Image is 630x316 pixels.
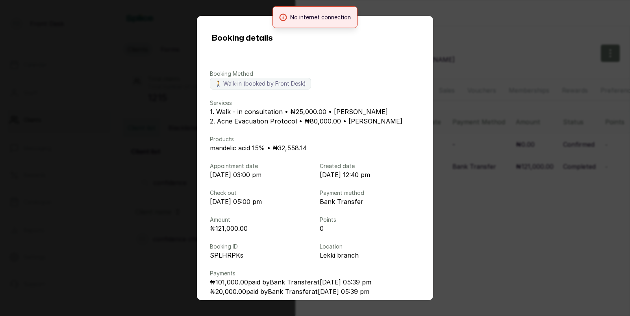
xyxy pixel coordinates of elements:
p: Payment method [320,189,420,197]
label: 🚶 Walk-in (booked by Front Desk) [210,78,311,90]
p: ₦101,000.00 paid by Bank Transfer at [DATE] 05:39 pm [210,277,420,287]
p: Created date [320,162,420,170]
p: [DATE] 03:00 pm [210,170,310,180]
p: ₦20,000.00 paid by Bank Transfer at [DATE] 05:39 pm [210,287,420,296]
span: No internet connection [290,13,351,21]
p: 1. Walk - in consultation • ₦25,000.00 • [PERSON_NAME] [210,107,420,116]
p: Amount [210,216,310,224]
p: Booking ID [210,243,310,251]
p: Location [320,243,420,251]
p: Bank Transfer [320,197,420,206]
p: Check out [210,189,310,197]
p: Booking Method [210,70,420,78]
p: SPLHRPKs [210,251,310,260]
p: mandelic acid 15% • ₦32,558.14 [210,143,420,153]
p: Lekki branch [320,251,420,260]
p: 2. Acne Evacuation Protocol • ₦80,000.00 • [PERSON_NAME] [210,116,420,126]
p: Products [210,135,420,143]
p: [DATE] 05:00 pm [210,197,310,206]
p: ₦121,000.00 [210,224,310,233]
p: Payments [210,269,420,277]
h1: Booking details [211,32,272,45]
p: Points [320,216,420,224]
p: Services [210,99,420,107]
p: [DATE] 12:40 pm [320,170,420,180]
p: Appointment date [210,162,310,170]
p: 0 [320,224,420,233]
